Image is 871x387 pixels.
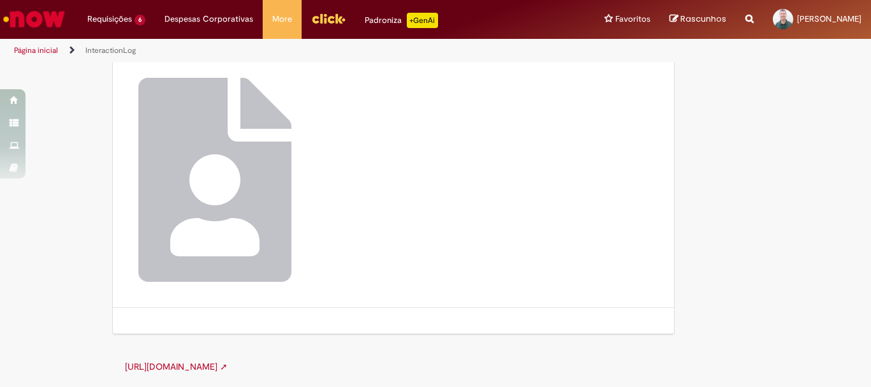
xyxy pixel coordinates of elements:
img: InteractionLog [138,78,291,282]
span: [PERSON_NAME] [797,13,861,24]
div: Padroniza [365,13,438,28]
span: Requisições [87,13,132,26]
a: InteractionLog [85,45,136,55]
img: click_logo_yellow_360x200.png [311,9,346,28]
span: More [272,13,292,26]
span: Despesas Corporativas [165,13,253,26]
span: 6 [135,15,145,26]
span: Rascunhos [680,13,726,25]
img: ServiceNow [1,6,67,32]
ul: Trilhas de página [10,39,571,62]
a: Rascunhos [670,13,726,26]
p: +GenAi [407,13,438,28]
a: [URL][DOMAIN_NAME] ➚ [125,361,228,372]
span: Favoritos [615,13,650,26]
a: Página inicial [14,45,58,55]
